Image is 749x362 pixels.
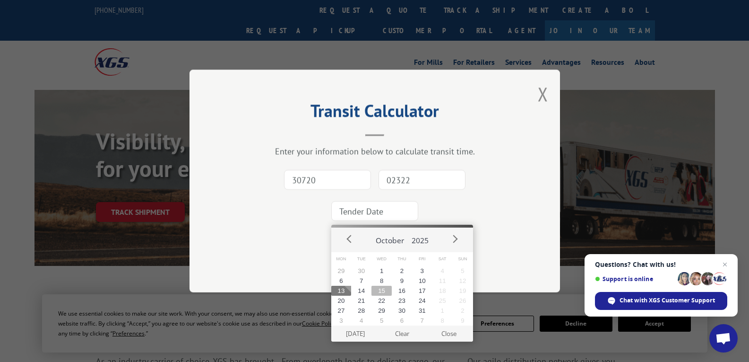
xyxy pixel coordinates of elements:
button: 22 [371,296,392,306]
button: 3 [331,316,352,326]
span: Thu [392,252,412,266]
button: Close modal [538,81,548,106]
button: 19 [453,286,473,296]
button: 26 [453,296,473,306]
input: Origin Zip [284,170,371,190]
button: 12 [453,276,473,286]
button: 18 [432,286,453,296]
button: 3 [412,266,432,276]
button: [DATE] [332,326,379,342]
button: 11 [432,276,453,286]
span: Tue [351,252,371,266]
button: October [372,228,408,249]
span: Questions? Chat with us! [595,261,727,268]
span: Wed [371,252,392,266]
button: 16 [392,286,412,296]
input: Dest. Zip [379,170,465,190]
button: 9 [453,316,473,326]
button: 28 [351,306,371,316]
button: 2 [392,266,412,276]
button: 25 [432,296,453,306]
button: 1 [432,306,453,316]
button: 29 [331,266,352,276]
button: 9 [392,276,412,286]
button: Clear [379,326,425,342]
button: 1 [371,266,392,276]
button: 2025 [408,228,432,249]
div: Enter your information below to calculate transit time. [237,146,513,157]
button: Next [448,232,462,246]
h2: Transit Calculator [237,104,513,122]
div: Chat with XGS Customer Support [595,292,727,310]
button: 8 [432,316,453,326]
button: 7 [412,316,432,326]
button: 5 [453,266,473,276]
button: Prev [343,232,357,246]
button: 6 [331,276,352,286]
span: Chat with XGS Customer Support [620,296,715,305]
button: Close [425,326,472,342]
input: Tender Date [331,201,418,221]
button: 30 [351,266,371,276]
button: 10 [412,276,432,286]
button: 6 [392,316,412,326]
span: Sat [432,252,453,266]
button: 2 [453,306,473,316]
button: 15 [371,286,392,296]
span: Close chat [719,259,731,270]
button: 31 [412,306,432,316]
button: 27 [331,306,352,316]
button: 30 [392,306,412,316]
button: 29 [371,306,392,316]
div: Open chat [709,324,738,353]
button: 17 [412,286,432,296]
button: 4 [351,316,371,326]
button: 21 [351,296,371,306]
button: 5 [371,316,392,326]
button: 14 [351,286,371,296]
button: 8 [371,276,392,286]
button: 24 [412,296,432,306]
span: Support is online [595,275,674,283]
button: 4 [432,266,453,276]
span: Fri [412,252,432,266]
span: Sun [453,252,473,266]
span: Mon [331,252,352,266]
button: 13 [331,286,352,296]
button: 23 [392,296,412,306]
button: 20 [331,296,352,306]
button: 7 [351,276,371,286]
